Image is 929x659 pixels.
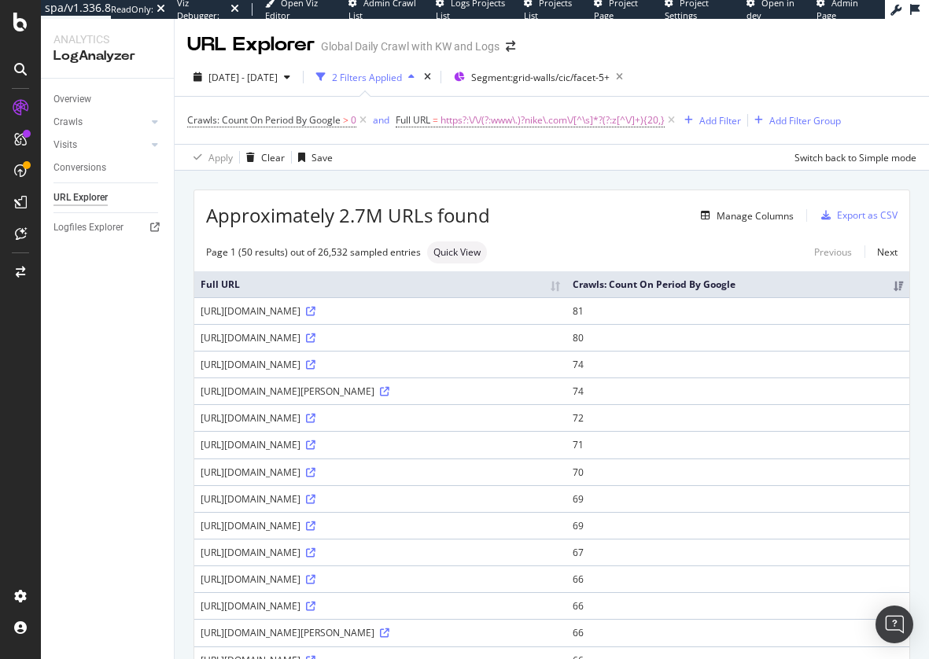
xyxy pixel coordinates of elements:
div: 2 Filters Applied [332,71,402,84]
div: Clear [261,151,285,164]
div: [URL][DOMAIN_NAME] [201,331,560,344]
div: Overview [53,91,91,108]
div: Page 1 (50 results) out of 26,532 sampled entries [206,245,421,259]
button: Apply [187,145,233,170]
div: LogAnalyzer [53,47,161,65]
div: Export as CSV [837,208,898,222]
a: Visits [53,137,147,153]
span: > [343,113,348,127]
button: Manage Columns [695,206,794,225]
div: Save [312,151,333,164]
div: times [421,69,434,85]
div: [URL][DOMAIN_NAME] [201,519,560,532]
div: Add Filter [699,114,741,127]
td: 66 [566,592,909,619]
td: 71 [566,431,909,458]
span: https?:\/\/(?:www\.)?nike\.com\/[^\s]*?(?:z[^\/]+){20,} [441,109,665,131]
div: Crawls [53,114,83,131]
a: Next [864,241,898,263]
a: Overview [53,91,163,108]
td: 74 [566,377,909,404]
a: Conversions [53,160,163,176]
div: [URL][DOMAIN_NAME] [201,492,560,506]
div: URL Explorer [53,190,108,206]
div: Visits [53,137,77,153]
div: neutral label [427,241,487,263]
div: [URL][DOMAIN_NAME] [201,438,560,451]
td: 81 [566,297,909,324]
div: [URL][DOMAIN_NAME] [201,572,560,586]
a: URL Explorer [53,190,163,206]
span: = [433,113,438,127]
span: 0 [351,109,356,131]
button: Save [292,145,333,170]
div: Apply [208,151,233,164]
th: Full URL: activate to sort column ascending [194,271,566,297]
div: URL Explorer [187,31,315,58]
th: Crawls: Count On Period By Google: activate to sort column ascending [566,271,909,297]
a: Crawls [53,114,147,131]
div: Switch back to Simple mode [794,151,916,164]
div: ReadOnly: [111,3,153,16]
button: Segment:grid-walls/cic/facet-5+ [448,64,629,90]
td: 69 [566,512,909,539]
div: [URL][DOMAIN_NAME][PERSON_NAME] [201,385,560,398]
span: Crawls: Count On Period By Google [187,113,341,127]
button: Add Filter Group [748,111,841,130]
div: and [373,113,389,127]
td: 70 [566,458,909,485]
td: 74 [566,351,909,377]
div: Global Daily Crawl with KW and Logs [321,39,500,54]
td: 69 [566,485,909,512]
a: Logfiles Explorer [53,219,163,236]
div: [URL][DOMAIN_NAME] [201,304,560,318]
div: Logfiles Explorer [53,219,123,236]
button: Clear [240,145,285,170]
td: 67 [566,539,909,565]
button: [DATE] - [DATE] [187,64,297,90]
td: 66 [566,619,909,646]
span: Quick View [433,248,481,257]
div: [URL][DOMAIN_NAME] [201,411,560,425]
div: [URL][DOMAIN_NAME] [201,358,560,371]
div: [URL][DOMAIN_NAME] [201,546,560,559]
td: 72 [566,404,909,431]
span: Segment: grid-walls/cic/facet-5+ [471,71,610,84]
div: Conversions [53,160,106,176]
div: Manage Columns [717,209,794,223]
div: [URL][DOMAIN_NAME] [201,599,560,613]
div: Open Intercom Messenger [876,606,913,643]
td: 80 [566,324,909,351]
div: Add Filter Group [769,114,841,127]
button: and [373,112,389,127]
button: Export as CSV [815,203,898,228]
div: arrow-right-arrow-left [506,41,515,52]
span: Approximately 2.7M URLs found [206,202,490,229]
button: Add Filter [678,111,741,130]
div: [URL][DOMAIN_NAME] [201,466,560,479]
div: [URL][DOMAIN_NAME][PERSON_NAME] [201,626,560,639]
button: 2 Filters Applied [310,64,421,90]
span: Full URL [396,113,430,127]
td: 66 [566,565,909,592]
div: Analytics [53,31,161,47]
button: Switch back to Simple mode [788,145,916,170]
span: [DATE] - [DATE] [208,71,278,84]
